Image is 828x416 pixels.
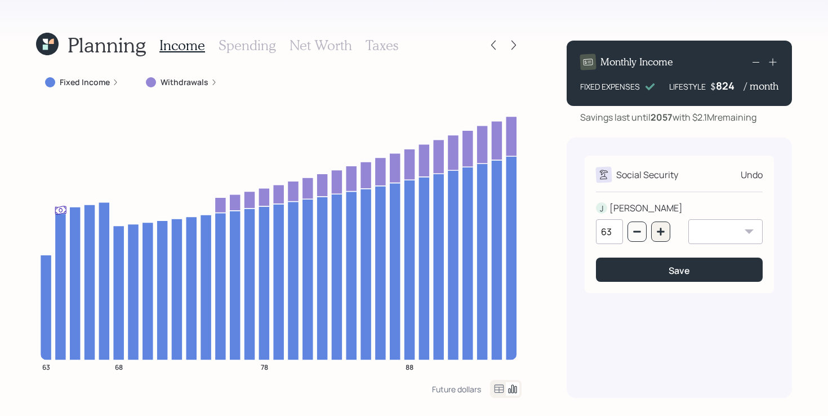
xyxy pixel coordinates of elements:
div: Future dollars [432,384,481,395]
tspan: 68 [115,362,123,371]
label: Fixed Income [60,77,110,88]
button: Save [596,258,763,282]
h4: / month [744,80,778,92]
h3: Net Worth [290,37,352,54]
div: J [596,202,607,214]
tspan: 63 [42,362,50,371]
div: Savings last until with $2.1M remaining [580,110,756,124]
div: 824 [716,79,744,92]
h1: Planning [68,33,146,57]
h3: Income [159,37,205,54]
div: Undo [741,168,763,182]
label: Withdrawals [161,77,208,88]
div: Social Security [616,168,678,182]
div: FIXED EXPENSES [580,81,640,92]
div: [PERSON_NAME] [609,201,683,215]
h4: Monthly Income [600,56,673,68]
div: LIFESTYLE [669,81,706,92]
h3: Spending [219,37,276,54]
h3: Taxes [366,37,398,54]
h4: $ [710,80,716,92]
tspan: 88 [406,362,413,371]
b: 2057 [651,111,673,123]
tspan: 78 [261,362,268,371]
div: Save [669,264,690,277]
